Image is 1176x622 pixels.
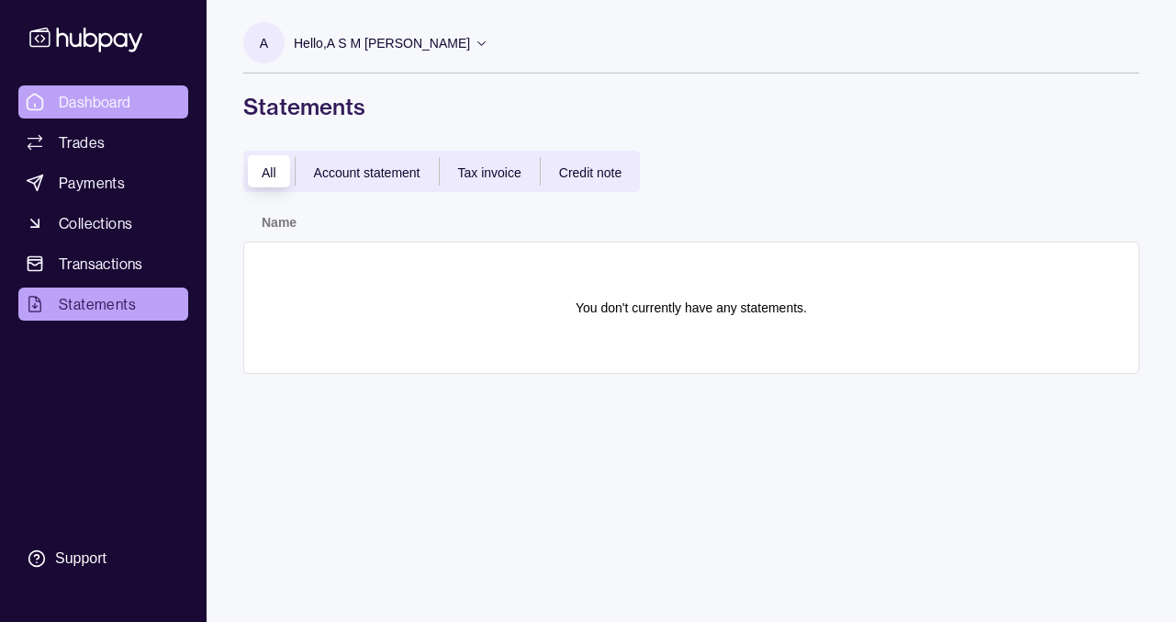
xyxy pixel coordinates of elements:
span: Trades [59,131,105,153]
p: Name [262,215,297,230]
span: Statements [59,293,136,315]
span: Dashboard [59,91,131,113]
span: Account statement [314,165,420,180]
a: Collections [18,207,188,240]
span: Transactions [59,253,143,275]
div: Support [55,548,106,569]
a: Transactions [18,247,188,280]
a: Statements [18,288,188,321]
a: Trades [18,126,188,159]
span: Tax invoice [458,165,521,180]
a: Support [18,539,188,578]
div: documentTypes [243,151,640,192]
p: You don't currently have any statements. [576,298,807,318]
p: A [260,33,268,53]
span: All [262,165,276,180]
span: Payments [59,172,125,194]
a: Payments [18,166,188,199]
span: Collections [59,212,132,234]
p: Hello, A S M [PERSON_NAME] [294,33,470,53]
span: Credit note [559,165,622,180]
h1: Statements [243,92,1139,121]
a: Dashboard [18,85,188,119]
